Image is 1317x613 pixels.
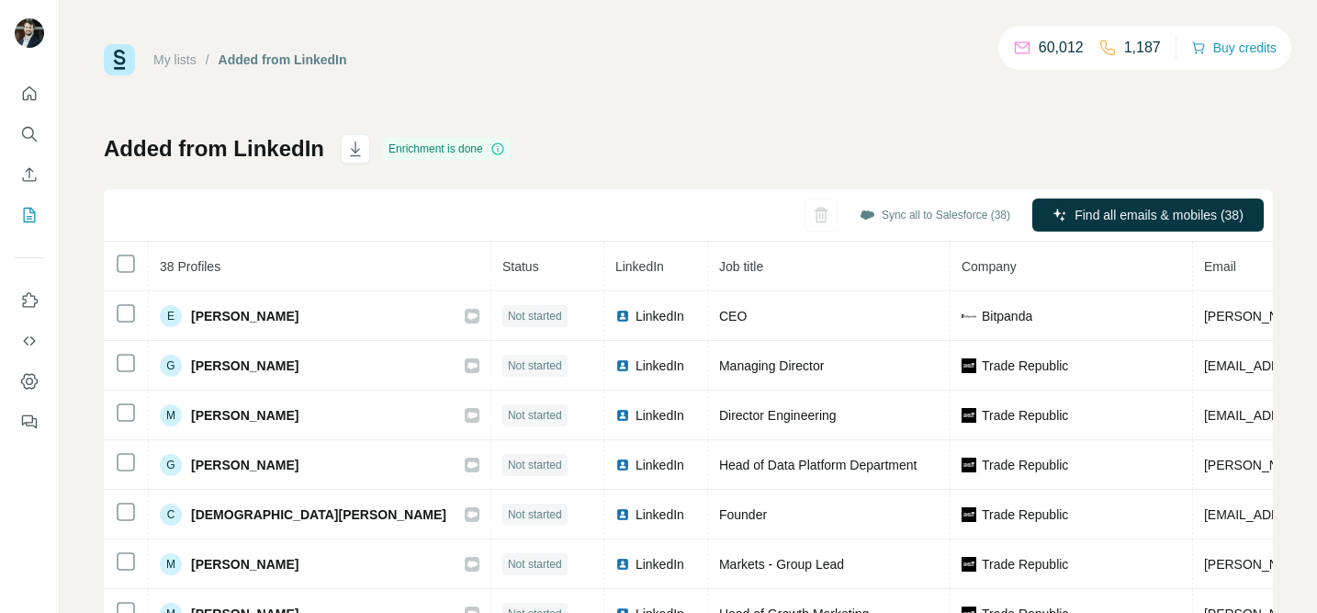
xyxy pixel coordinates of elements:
[719,309,747,324] span: CEO
[982,555,1068,573] span: Trade Republic
[15,18,44,48] img: Avatar
[160,454,182,476] div: G
[962,259,1017,274] span: Company
[508,308,562,324] span: Not started
[982,456,1068,474] span: Trade Republic
[636,406,684,425] span: LinkedIn
[962,358,976,373] img: company-logo
[719,458,917,472] span: Head of Data Platform Department
[15,118,44,151] button: Search
[508,407,562,424] span: Not started
[508,506,562,523] span: Not started
[160,305,182,327] div: E
[615,557,630,572] img: LinkedIn logo
[615,358,630,373] img: LinkedIn logo
[15,365,44,398] button: Dashboard
[719,507,767,522] span: Founder
[847,201,1023,229] button: Sync all to Salesforce (38)
[719,557,844,572] span: Markets - Group Lead
[982,505,1068,524] span: Trade Republic
[383,138,511,160] div: Enrichment is done
[615,408,630,423] img: LinkedIn logo
[191,505,446,524] span: [DEMOGRAPHIC_DATA][PERSON_NAME]
[15,405,44,438] button: Feedback
[191,307,298,325] span: [PERSON_NAME]
[982,307,1032,325] span: Bitpanda
[191,406,298,425] span: [PERSON_NAME]
[160,553,182,575] div: M
[15,324,44,358] button: Use Surfe API
[508,556,562,573] span: Not started
[962,507,976,522] img: company-logo
[104,44,135,75] img: Surfe Logo
[508,457,562,473] span: Not started
[719,408,837,423] span: Director Engineering
[160,259,220,274] span: 38 Profiles
[191,456,298,474] span: [PERSON_NAME]
[502,259,539,274] span: Status
[636,307,684,325] span: LinkedIn
[508,358,562,374] span: Not started
[1075,206,1244,224] span: Find all emails & mobiles (38)
[219,51,347,69] div: Added from LinkedIn
[104,134,324,164] h1: Added from LinkedIn
[1191,35,1277,61] button: Buy credits
[615,309,630,324] img: LinkedIn logo
[962,408,976,423] img: company-logo
[962,557,976,572] img: company-logo
[962,313,976,318] img: company-logo
[160,504,182,526] div: C
[15,158,44,191] button: Enrich CSV
[15,199,44,232] button: My lists
[636,456,684,474] span: LinkedIn
[636,555,684,573] span: LinkedIn
[206,51,209,69] li: /
[153,52,197,67] a: My lists
[15,284,44,317] button: Use Surfe on LinkedIn
[719,358,824,373] span: Managing Director
[615,507,630,522] img: LinkedIn logo
[962,458,976,472] img: company-logo
[636,505,684,524] span: LinkedIn
[15,77,44,110] button: Quick start
[160,355,182,377] div: G
[719,259,763,274] span: Job title
[1039,37,1084,59] p: 60,012
[1124,37,1161,59] p: 1,187
[160,404,182,426] div: M
[1032,199,1264,232] button: Find all emails & mobiles (38)
[191,357,298,375] span: [PERSON_NAME]
[191,555,298,573] span: [PERSON_NAME]
[982,406,1068,425] span: Trade Republic
[615,259,664,274] span: LinkedIn
[982,357,1068,375] span: Trade Republic
[615,458,630,472] img: LinkedIn logo
[636,357,684,375] span: LinkedIn
[1204,259,1236,274] span: Email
